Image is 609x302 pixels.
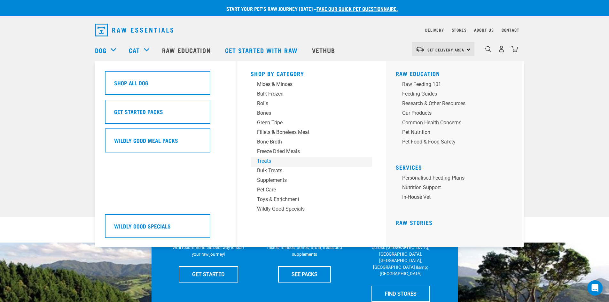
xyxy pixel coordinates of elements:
[427,49,465,51] span: Set Delivery Area
[257,109,357,117] div: Bones
[179,266,238,282] a: GET STARTED
[371,286,430,302] a: FIND STORES
[257,167,357,174] div: Bulk Treats
[219,37,306,63] a: Get started with Raw
[278,266,331,282] a: SEE PACKS
[511,46,518,52] img: home-icon@2x.png
[396,128,517,138] a: Pet Nutrition
[251,176,372,186] a: Supplements
[251,186,372,196] a: Pet Care
[251,109,372,119] a: Bones
[257,100,357,107] div: Rolls
[105,214,226,243] a: Wildly Good Specials
[425,29,444,31] a: Delivery
[105,71,226,100] a: Shop All Dog
[396,90,517,100] a: Feeding Guides
[257,157,357,165] div: Treats
[114,107,163,116] h5: Get Started Packs
[257,176,357,184] div: Supplements
[251,81,372,90] a: Mixes & Minces
[402,100,502,107] div: Research & Other Resources
[396,164,517,169] h5: Services
[396,100,517,109] a: Research & Other Resources
[396,72,440,75] a: Raw Education
[257,81,357,88] div: Mixes & Minces
[129,45,140,55] a: Cat
[156,37,218,63] a: Raw Education
[251,100,372,109] a: Rolls
[402,90,502,98] div: Feeding Guides
[396,193,517,203] a: In-house vet
[502,29,519,31] a: Contact
[402,109,502,117] div: Our Products
[485,46,491,52] img: home-icon-1@2x.png
[257,138,357,146] div: Bone Broth
[251,205,372,215] a: Wildly Good Specials
[316,7,398,10] a: take our quick pet questionnaire.
[452,29,467,31] a: Stores
[396,109,517,119] a: Our Products
[402,128,502,136] div: Pet Nutrition
[257,186,357,194] div: Pet Care
[396,174,517,184] a: Personalised Feeding Plans
[251,148,372,157] a: Freeze Dried Meals
[95,24,173,36] img: Raw Essentials Logo
[95,45,106,55] a: Dog
[251,138,372,148] a: Bone Broth
[251,157,372,167] a: Treats
[251,90,372,100] a: Bulk Frozen
[257,119,357,127] div: Green Tripe
[474,29,494,31] a: About Us
[251,119,372,128] a: Green Tripe
[396,221,433,224] a: Raw Stories
[114,222,171,230] h5: Wildly Good Specials
[587,280,603,296] div: Open Intercom Messenger
[257,148,357,155] div: Freeze Dried Meals
[396,119,517,128] a: Common Health Concerns
[257,205,357,213] div: Wildly Good Specials
[402,81,502,88] div: Raw Feeding 101
[396,81,517,90] a: Raw Feeding 101
[396,184,517,193] a: Nutrition Support
[416,46,424,52] img: van-moving.png
[105,100,226,128] a: Get Started Packs
[251,128,372,138] a: Fillets & Boneless Meat
[306,37,343,63] a: Vethub
[251,167,372,176] a: Bulk Treats
[257,90,357,98] div: Bulk Frozen
[114,79,148,87] h5: Shop All Dog
[396,138,517,148] a: Pet Food & Food Safety
[257,196,357,203] div: Toys & Enrichment
[251,196,372,205] a: Toys & Enrichment
[251,70,372,75] h5: Shop By Category
[363,231,438,277] p: We have 17 stores specialising in raw pet food &amp; nutritional advice across [GEOGRAPHIC_DATA],...
[257,128,357,136] div: Fillets & Boneless Meat
[498,46,505,52] img: user.png
[402,138,502,146] div: Pet Food & Food Safety
[114,136,178,144] h5: Wildly Good Meal Packs
[402,119,502,127] div: Common Health Concerns
[105,128,226,157] a: Wildly Good Meal Packs
[90,21,519,39] nav: dropdown navigation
